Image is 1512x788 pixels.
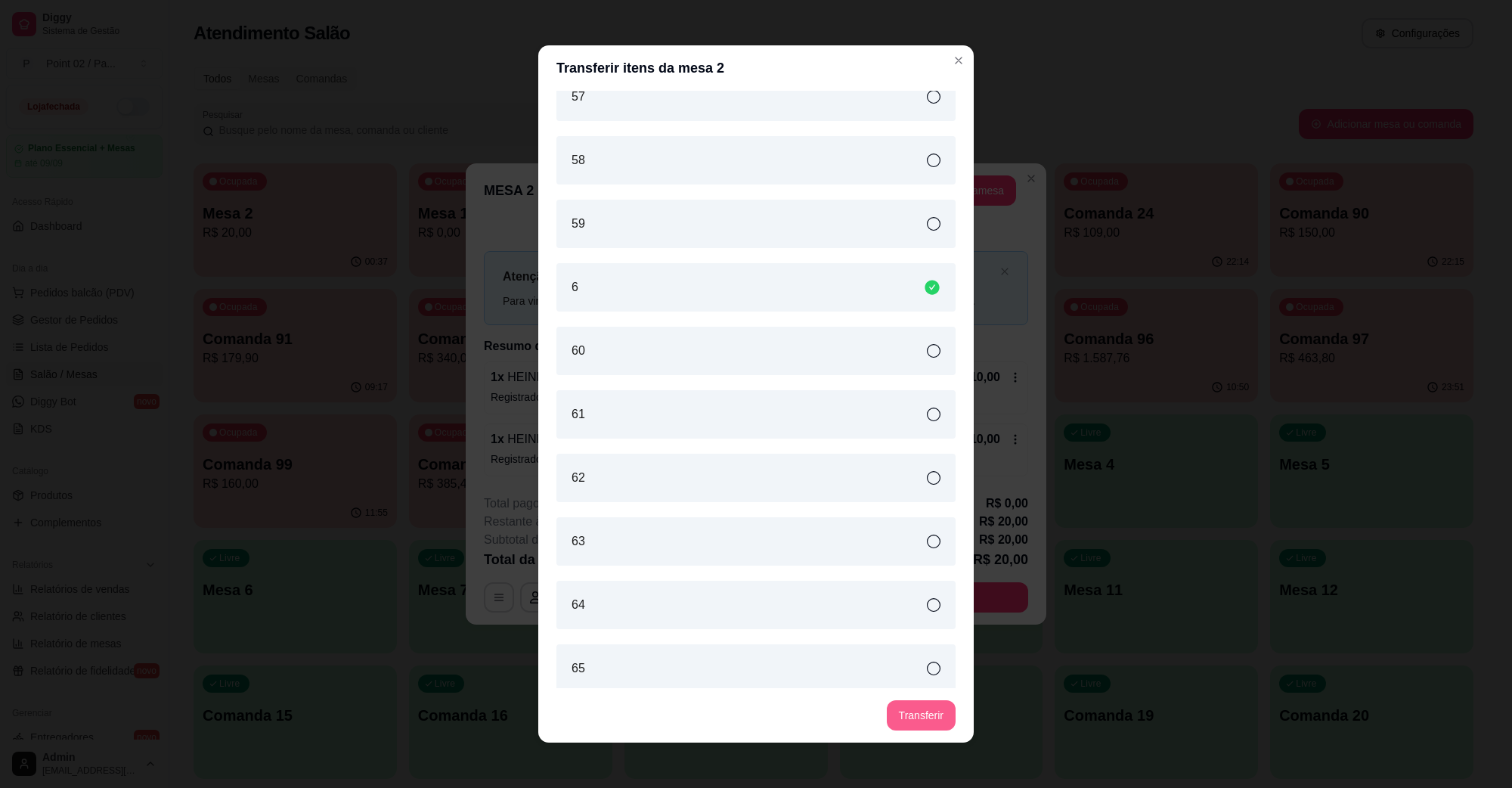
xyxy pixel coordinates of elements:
[947,48,971,73] button: Close
[572,342,585,360] article: 60
[572,405,585,423] article: 61
[572,659,585,678] article: 65
[572,215,585,233] article: 59
[572,151,585,169] article: 58
[538,45,974,91] header: Transferir itens da mesa 2
[572,532,585,551] article: 63
[887,700,956,731] button: Transferir
[572,469,585,487] article: 62
[572,88,585,106] article: 57
[572,278,578,296] article: 6
[572,596,585,614] article: 64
